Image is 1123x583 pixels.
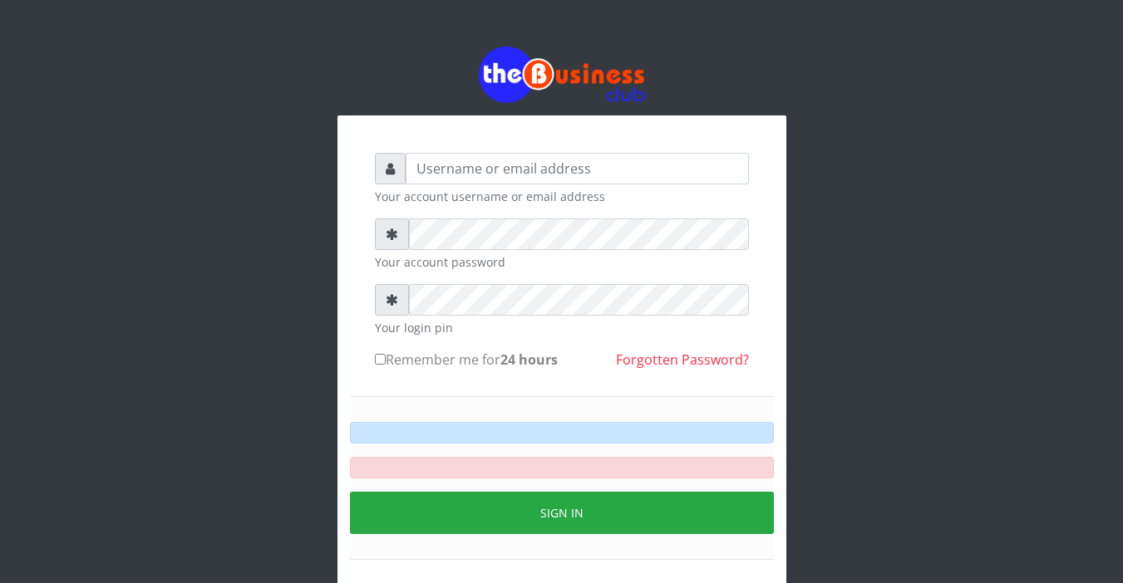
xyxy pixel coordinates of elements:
small: Your account username or email address [375,188,749,205]
input: Remember me for24 hours [375,354,386,365]
label: Remember me for [375,350,558,370]
a: Forgotten Password? [616,350,749,369]
small: Your account password [375,253,749,271]
input: Username or email address [406,153,749,184]
button: Sign in [350,492,774,534]
b: 24 hours [500,350,558,369]
small: Your login pin [375,319,749,336]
